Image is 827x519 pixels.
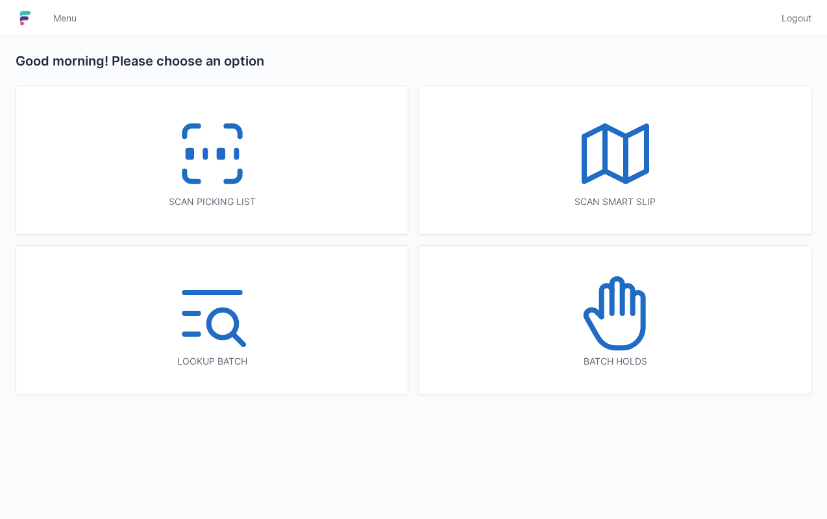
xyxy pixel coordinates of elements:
[445,355,785,368] div: Batch holds
[42,355,382,368] div: Lookup batch
[419,86,811,235] a: Scan smart slip
[782,12,811,25] span: Logout
[16,8,35,29] img: logo-small.jpg
[445,195,785,208] div: Scan smart slip
[419,245,811,394] a: Batch holds
[16,86,408,235] a: Scan picking list
[774,6,811,30] a: Logout
[16,52,811,70] h2: Good morning! Please choose an option
[42,195,382,208] div: Scan picking list
[53,12,77,25] span: Menu
[45,6,84,30] a: Menu
[16,245,408,394] a: Lookup batch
